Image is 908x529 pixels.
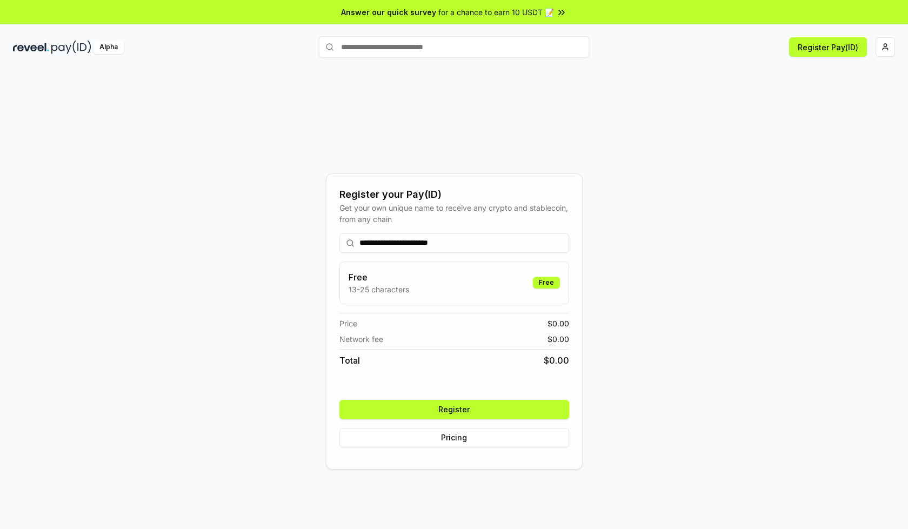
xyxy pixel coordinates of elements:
span: Price [339,318,357,329]
div: Register your Pay(ID) [339,187,569,202]
button: Register Pay(ID) [789,37,867,57]
button: Pricing [339,428,569,447]
span: $ 0.00 [548,333,569,345]
span: for a chance to earn 10 USDT 📝 [438,6,554,18]
p: 13-25 characters [349,284,409,295]
button: Register [339,400,569,419]
span: Network fee [339,333,383,345]
span: Total [339,354,360,367]
h3: Free [349,271,409,284]
span: $ 0.00 [544,354,569,367]
span: $ 0.00 [548,318,569,329]
div: Free [533,277,560,289]
div: Get your own unique name to receive any crypto and stablecoin, from any chain [339,202,569,225]
img: reveel_dark [13,41,49,54]
div: Alpha [94,41,124,54]
span: Answer our quick survey [341,6,436,18]
img: pay_id [51,41,91,54]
